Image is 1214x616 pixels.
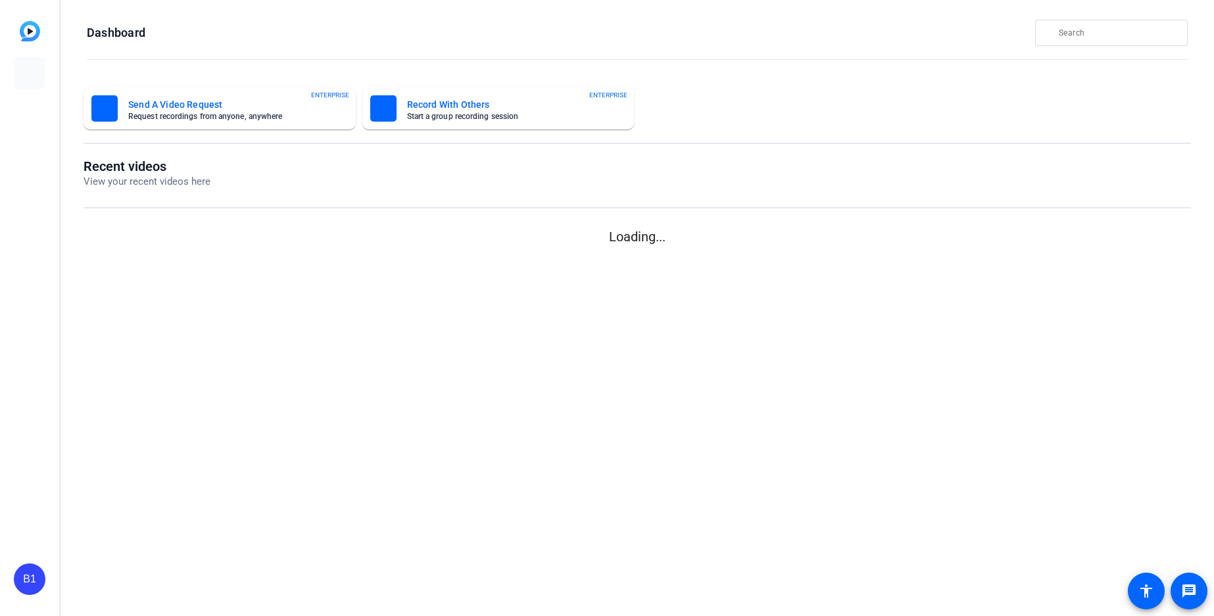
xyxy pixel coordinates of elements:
[84,174,210,189] p: View your recent videos here
[20,21,40,41] img: blue-gradient.svg
[128,97,327,112] mat-card-title: Send A Video Request
[311,90,349,100] span: ENTERPRISE
[407,112,606,120] mat-card-subtitle: Start a group recording session
[1181,583,1197,599] mat-icon: message
[14,563,45,595] div: B1
[84,158,210,174] h1: Recent videos
[84,87,356,130] button: Send A Video RequestRequest recordings from anyone, anywhereENTERPRISE
[1059,25,1177,41] input: Search
[128,112,327,120] mat-card-subtitle: Request recordings from anyone, anywhere
[87,25,145,41] h1: Dashboard
[84,227,1191,247] p: Loading...
[407,97,606,112] mat-card-title: Record With Others
[362,87,635,130] button: Record With OthersStart a group recording sessionENTERPRISE
[589,90,627,100] span: ENTERPRISE
[1138,583,1154,599] mat-icon: accessibility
